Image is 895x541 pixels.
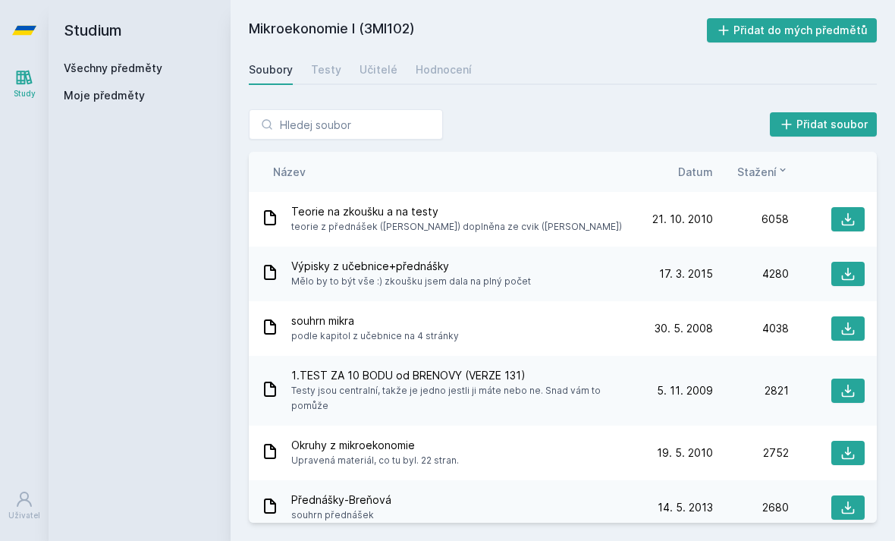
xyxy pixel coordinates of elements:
[291,453,459,468] span: Upravená materiál, co tu byl. 22 stran.
[713,321,789,336] div: 4038
[291,492,391,508] span: Přednášky-Breňová
[360,62,397,77] div: Učitelé
[291,383,631,414] span: Testy jsou centralní, takže je jedno jestli ji máte nebo ne. Snad vám to pomůže
[311,62,341,77] div: Testy
[713,212,789,227] div: 6058
[64,61,162,74] a: Všechny předměty
[713,445,789,461] div: 2752
[291,508,391,523] span: souhrn přednášek
[14,88,36,99] div: Study
[311,55,341,85] a: Testy
[291,259,531,274] span: Výpisky z učebnice+přednášky
[360,55,397,85] a: Učitelé
[707,18,878,42] button: Přidat do mých předmětů
[416,55,472,85] a: Hodnocení
[3,61,46,107] a: Study
[658,500,713,515] span: 14. 5. 2013
[249,62,293,77] div: Soubory
[657,383,713,398] span: 5. 11. 2009
[657,445,713,461] span: 19. 5. 2010
[713,383,789,398] div: 2821
[652,212,713,227] span: 21. 10. 2010
[3,483,46,529] a: Uživatel
[291,368,631,383] span: 1.TEST ZA 10 BODU od BRENOVY (VERZE 131)
[291,204,622,219] span: Teorie na zkoušku a na testy
[655,321,713,336] span: 30. 5. 2008
[291,329,459,344] span: podle kapitol z učebnice na 4 stránky
[678,164,713,180] button: Datum
[737,164,789,180] button: Stažení
[249,55,293,85] a: Soubory
[273,164,306,180] button: Název
[713,500,789,515] div: 2680
[659,266,713,282] span: 17. 3. 2015
[8,510,40,521] div: Uživatel
[737,164,777,180] span: Stažení
[770,112,878,137] button: Přidat soubor
[416,62,472,77] div: Hodnocení
[249,18,707,42] h2: Mikroekonomie I (3MI102)
[249,109,443,140] input: Hledej soubor
[64,88,145,103] span: Moje předměty
[291,274,531,289] span: Mělo by to být vše :) zkoušku jsem dala na plný počet
[291,219,622,234] span: teorie z přednášek ([PERSON_NAME]) doplněna ze cvik ([PERSON_NAME])
[291,438,459,453] span: Okruhy z mikroekonomie
[713,266,789,282] div: 4280
[291,313,459,329] span: souhrn mikra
